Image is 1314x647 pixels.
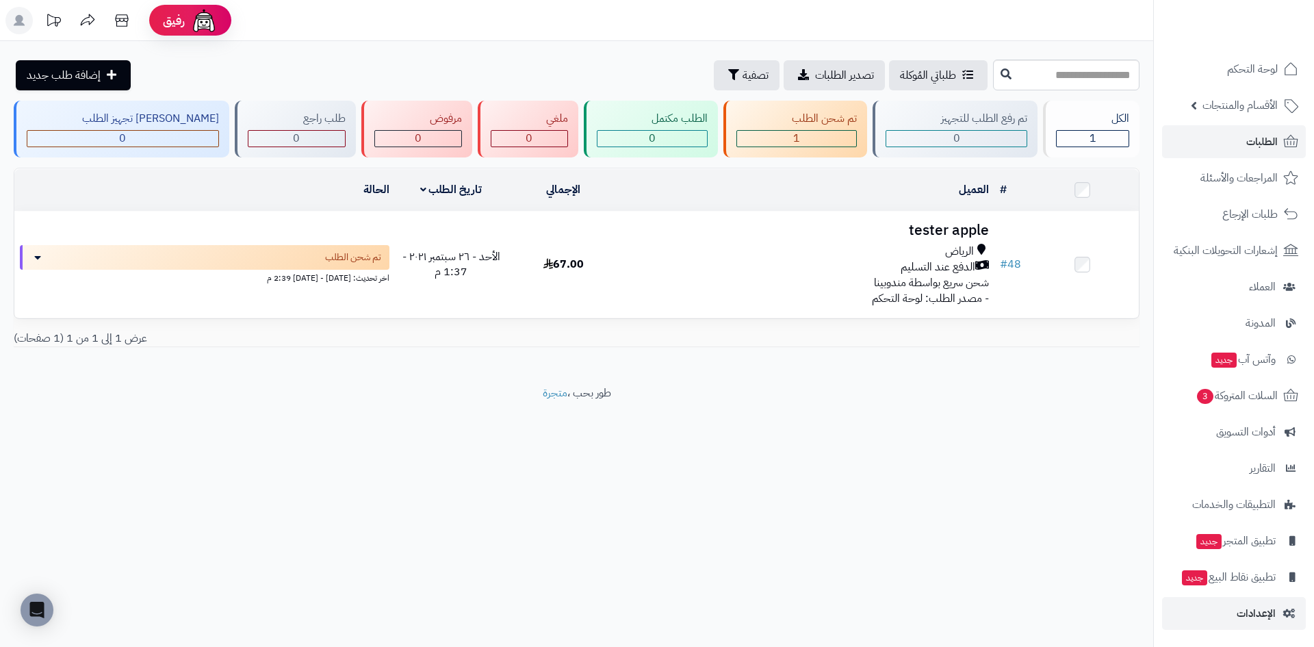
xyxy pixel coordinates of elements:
span: تم شحن الطلب [325,251,381,264]
span: جديد [1196,534,1222,549]
a: السلات المتروكة3 [1162,379,1306,412]
span: 1 [793,130,800,147]
a: التطبيقات والخدمات [1162,488,1306,521]
span: الرياض [945,244,974,259]
a: متجرة [543,385,567,401]
a: العملاء [1162,270,1306,303]
a: التقارير [1162,452,1306,485]
span: الأقسام والمنتجات [1202,96,1278,115]
a: المراجعات والأسئلة [1162,162,1306,194]
span: 0 [953,130,960,147]
button: تصفية [714,60,780,90]
span: لوحة التحكم [1227,60,1278,79]
span: 0 [649,130,656,147]
a: ملغي 0 [475,101,581,157]
span: إضافة طلب جديد [27,67,101,84]
a: طلبات الإرجاع [1162,198,1306,231]
div: الطلب مكتمل [597,111,708,127]
div: 0 [375,131,461,147]
span: 0 [415,130,422,147]
a: إضافة طلب جديد [16,60,131,90]
span: طلبات الإرجاع [1222,205,1278,224]
span: وآتس آب [1210,350,1276,369]
a: وآتس آبجديد [1162,343,1306,376]
a: لوحة التحكم [1162,53,1306,86]
div: عرض 1 إلى 1 من 1 (1 صفحات) [3,331,577,346]
a: # [1000,181,1007,198]
a: الكل1 [1040,101,1142,157]
span: السلات المتروكة [1196,386,1278,405]
div: 0 [27,131,218,147]
a: تطبيق نقاط البيعجديد [1162,561,1306,594]
a: طلباتي المُوكلة [889,60,988,90]
div: تم رفع الطلب للتجهيز [886,111,1027,127]
span: شحن سريع بواسطة مندوبينا [874,275,989,291]
span: 3 [1196,388,1214,405]
span: 0 [526,130,532,147]
h3: tester apple [626,223,989,238]
a: مرفوض 0 [359,101,475,157]
span: المدونة [1246,314,1276,333]
a: الطلب مكتمل 0 [581,101,721,157]
span: 67.00 [543,256,584,272]
div: مرفوض [374,111,462,127]
div: تم شحن الطلب [736,111,857,127]
a: الحالة [363,181,389,198]
img: logo-2.png [1221,12,1301,41]
div: 0 [597,131,708,147]
div: 1 [737,131,856,147]
div: ملغي [491,111,568,127]
span: الأحد - ٢٦ سبتمبر ٢٠٢١ - 1:37 م [402,249,500,281]
a: أدوات التسويق [1162,416,1306,448]
div: Open Intercom Messenger [21,594,53,626]
a: تطبيق المتجرجديد [1162,524,1306,557]
span: تصدير الطلبات [815,67,874,84]
span: جديد [1211,353,1237,368]
div: اخر تحديث: [DATE] - [DATE] 2:39 م [20,270,389,284]
div: 0 [886,131,1027,147]
a: الإعدادات [1162,597,1306,630]
span: التقارير [1250,459,1276,478]
div: 0 [491,131,567,147]
a: الطلبات [1162,125,1306,158]
span: تطبيق نقاط البيع [1181,568,1276,587]
span: إشعارات التحويلات البنكية [1174,241,1278,260]
a: العميل [959,181,989,198]
a: تاريخ الطلب [420,181,482,198]
a: المدونة [1162,307,1306,340]
span: رفيق [163,12,185,29]
a: [PERSON_NAME] تجهيز الطلب 0 [11,101,232,157]
a: الإجمالي [546,181,580,198]
span: طلباتي المُوكلة [900,67,956,84]
span: التطبيقات والخدمات [1192,495,1276,514]
span: # [1000,256,1007,272]
a: تم شحن الطلب 1 [721,101,870,157]
div: الكل [1056,111,1129,127]
span: الإعدادات [1237,604,1276,623]
a: تصدير الطلبات [784,60,885,90]
span: العملاء [1249,277,1276,296]
span: 0 [293,130,300,147]
span: المراجعات والأسئلة [1200,168,1278,188]
a: تحديثات المنصة [36,7,70,38]
span: 0 [119,130,126,147]
span: تطبيق المتجر [1195,531,1276,550]
span: 1 [1090,130,1096,147]
td: - مصدر الطلب: لوحة التحكم [620,212,994,318]
div: [PERSON_NAME] تجهيز الطلب [27,111,219,127]
img: ai-face.png [190,7,218,34]
span: تصفية [743,67,769,84]
span: أدوات التسويق [1216,422,1276,442]
div: 0 [248,131,345,147]
span: الطلبات [1246,132,1278,151]
div: طلب راجع [248,111,346,127]
span: الدفع عند التسليم [901,259,975,275]
a: طلب راجع 0 [232,101,359,157]
span: جديد [1182,570,1207,585]
a: #48 [1000,256,1021,272]
a: إشعارات التحويلات البنكية [1162,234,1306,267]
a: تم رفع الطلب للتجهيز 0 [870,101,1040,157]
